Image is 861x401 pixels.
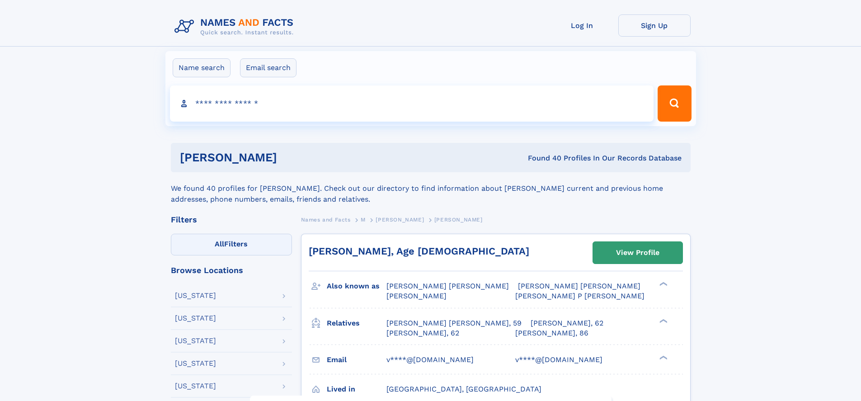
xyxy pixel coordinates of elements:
a: Log In [546,14,618,37]
div: We found 40 profiles for [PERSON_NAME]. Check out our directory to find information about [PERSON... [171,172,691,205]
div: Browse Locations [171,266,292,274]
a: M [361,214,366,225]
span: All [215,240,224,248]
span: [PERSON_NAME] [434,217,483,223]
label: Name search [173,58,231,77]
div: [US_STATE] [175,315,216,322]
h3: Email [327,352,386,368]
span: [PERSON_NAME] [PERSON_NAME] [518,282,640,290]
div: [US_STATE] [175,337,216,344]
span: [PERSON_NAME] P [PERSON_NAME] [515,292,645,300]
a: Names and Facts [301,214,351,225]
button: Search Button [658,85,691,122]
h1: [PERSON_NAME] [180,152,403,163]
div: [US_STATE] [175,292,216,299]
span: [GEOGRAPHIC_DATA], [GEOGRAPHIC_DATA] [386,385,541,393]
span: [PERSON_NAME] [386,292,447,300]
div: ❯ [657,318,668,324]
a: [PERSON_NAME], 86 [515,328,588,338]
a: [PERSON_NAME] [376,214,424,225]
a: Sign Up [618,14,691,37]
img: Logo Names and Facts [171,14,301,39]
a: [PERSON_NAME], 62 [531,318,603,328]
span: M [361,217,366,223]
div: [US_STATE] [175,360,216,367]
a: [PERSON_NAME] [PERSON_NAME], 59 [386,318,522,328]
div: Found 40 Profiles In Our Records Database [402,153,682,163]
span: [PERSON_NAME] [376,217,424,223]
div: ❯ [657,281,668,287]
div: ❯ [657,354,668,360]
div: [US_STATE] [175,382,216,390]
div: Filters [171,216,292,224]
input: search input [170,85,654,122]
h3: Also known as [327,278,386,294]
h3: Lived in [327,382,386,397]
a: [PERSON_NAME], Age [DEMOGRAPHIC_DATA] [309,245,529,257]
a: [PERSON_NAME], 62 [386,328,459,338]
label: Filters [171,234,292,255]
div: View Profile [616,242,659,263]
a: View Profile [593,242,682,264]
h3: Relatives [327,316,386,331]
label: Email search [240,58,296,77]
span: [PERSON_NAME] [PERSON_NAME] [386,282,509,290]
